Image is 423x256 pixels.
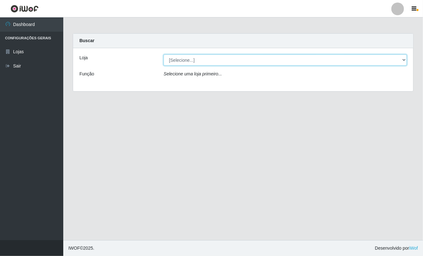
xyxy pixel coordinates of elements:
label: Função [79,71,94,77]
i: Selecione uma loja primeiro... [164,71,222,76]
img: CoreUI Logo [10,5,39,13]
span: © 2025 . [68,245,94,252]
a: iWof [409,246,418,251]
label: Loja [79,54,88,61]
span: Desenvolvido por [375,245,418,252]
span: IWOF [68,246,80,251]
strong: Buscar [79,38,94,43]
